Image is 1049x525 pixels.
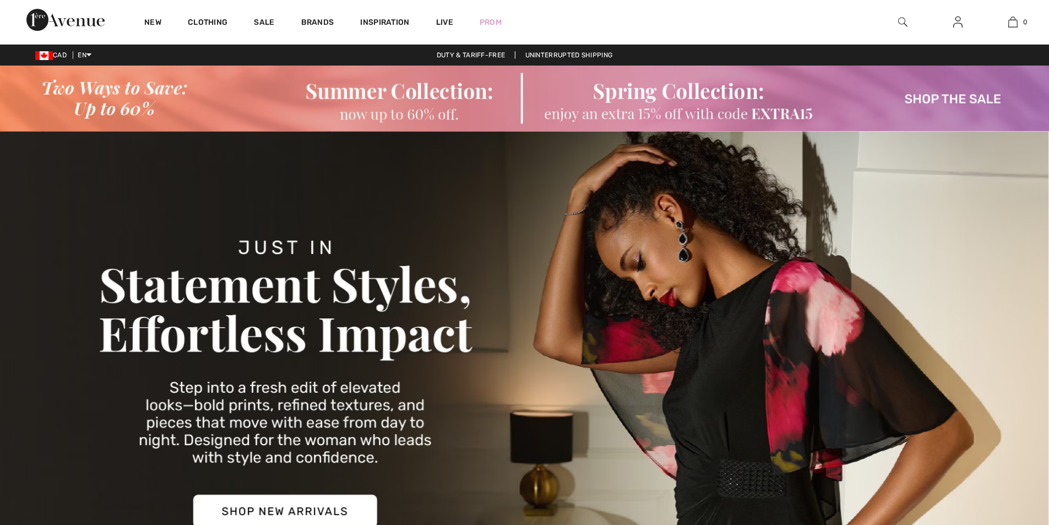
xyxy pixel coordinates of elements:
a: New [144,18,161,29]
a: 0 [986,15,1040,29]
a: Sign In [944,15,971,29]
span: EN [78,51,91,59]
iframe: Opens a widget where you can find more information [979,492,1038,519]
span: 0 [1023,17,1028,27]
a: Brands [301,18,334,29]
img: 1ère Avenue [26,9,105,31]
a: Live [436,17,453,28]
img: My Bag [1008,15,1018,29]
img: My Info [953,15,963,29]
span: CAD [35,51,71,59]
a: Prom [480,17,502,28]
img: search the website [898,15,907,29]
a: Sale [254,18,274,29]
span: Inspiration [360,18,409,29]
a: Clothing [188,18,227,29]
img: Canadian Dollar [35,51,53,60]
